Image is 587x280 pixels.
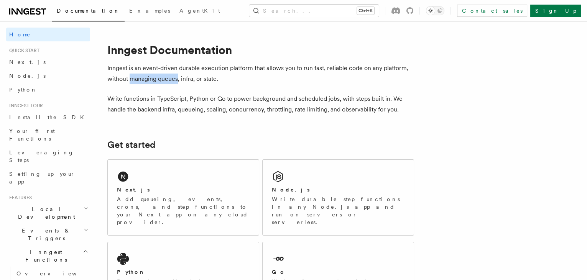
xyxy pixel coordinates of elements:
span: Python [9,87,37,93]
span: Home [9,31,31,38]
a: Install the SDK [6,110,90,124]
a: Node.js [6,69,90,83]
h2: Node.js [272,186,310,193]
span: Inngest Functions [6,248,83,264]
button: Local Development [6,202,90,224]
p: Write functions in TypeScript, Python or Go to power background and scheduled jobs, with steps bu... [107,93,414,115]
span: Events & Triggers [6,227,84,242]
a: Contact sales [457,5,527,17]
span: Features [6,195,32,201]
a: Node.jsWrite durable step functions in any Node.js app and run on servers or serverless. [262,159,414,236]
kbd: Ctrl+K [357,7,374,15]
p: Write durable step functions in any Node.js app and run on servers or serverless. [272,195,404,226]
span: Install the SDK [9,114,89,120]
h2: Go [272,268,286,276]
a: Leveraging Steps [6,146,90,167]
button: Events & Triggers [6,224,90,245]
a: Next.js [6,55,90,69]
span: Leveraging Steps [9,149,74,163]
button: Inngest Functions [6,245,90,267]
a: Examples [125,2,175,21]
span: Local Development [6,205,84,221]
a: Your first Functions [6,124,90,146]
p: Inngest is an event-driven durable execution platform that allows you to run fast, reliable code ... [107,63,414,84]
button: Search...Ctrl+K [249,5,379,17]
span: AgentKit [179,8,220,14]
p: Add queueing, events, crons, and step functions to your Next app on any cloud provider. [117,195,250,226]
h2: Python [117,268,145,276]
span: Examples [129,8,170,14]
a: Sign Up [530,5,581,17]
h2: Next.js [117,186,150,193]
span: Documentation [57,8,120,14]
a: Home [6,28,90,41]
a: Documentation [52,2,125,21]
a: AgentKit [175,2,225,21]
a: Next.jsAdd queueing, events, crons, and step functions to your Next app on any cloud provider. [107,159,259,236]
span: Your first Functions [9,128,55,142]
span: Setting up your app [9,171,75,185]
a: Setting up your app [6,167,90,188]
a: Python [6,83,90,97]
span: Quick start [6,47,39,54]
span: Inngest tour [6,103,43,109]
span: Next.js [9,59,46,65]
h1: Inngest Documentation [107,43,414,57]
a: Get started [107,139,155,150]
button: Toggle dark mode [426,6,444,15]
span: Node.js [9,73,46,79]
span: Overview [16,270,95,277]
